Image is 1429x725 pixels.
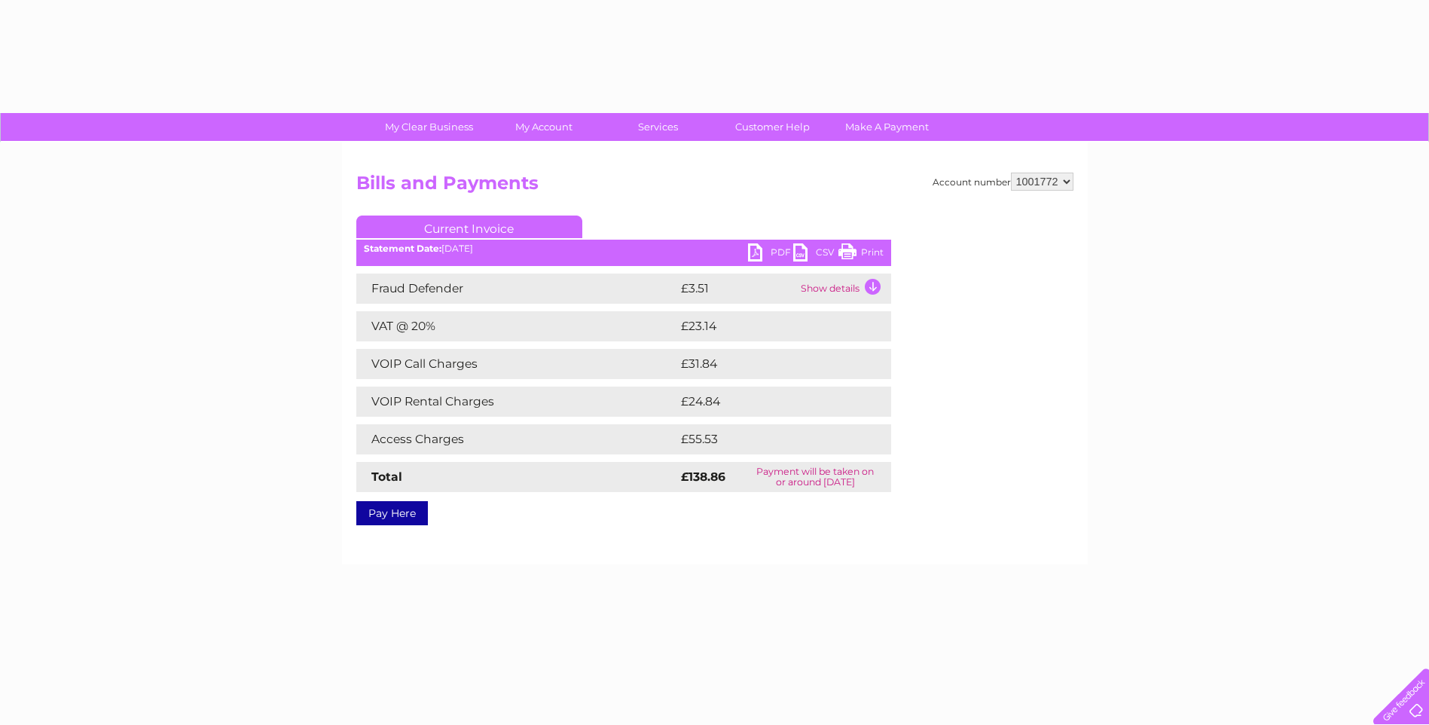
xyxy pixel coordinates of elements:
a: PDF [748,243,793,265]
a: Current Invoice [356,216,582,238]
strong: Total [371,470,402,484]
td: VOIP Rental Charges [356,387,677,417]
strong: £138.86 [681,470,725,484]
a: Services [596,113,720,141]
td: Fraud Defender [356,274,677,304]
a: Print [838,243,884,265]
b: Statement Date: [364,243,441,254]
a: My Clear Business [367,113,491,141]
td: £3.51 [677,274,797,304]
td: VOIP Call Charges [356,349,677,379]
td: Show details [797,274,891,304]
td: Payment will be taken on or around [DATE] [740,462,891,492]
td: Access Charges [356,424,677,454]
a: Make A Payment [825,113,949,141]
td: £31.84 [677,349,860,379]
a: My Account [481,113,606,141]
div: [DATE] [356,243,891,254]
a: CSV [793,243,838,265]
h2: Bills and Payments [356,173,1073,201]
a: Pay Here [356,501,428,525]
td: £23.14 [677,311,860,341]
td: VAT @ 20% [356,311,677,341]
div: Account number [933,173,1073,191]
td: £24.84 [677,387,862,417]
td: £55.53 [677,424,860,454]
a: Customer Help [710,113,835,141]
